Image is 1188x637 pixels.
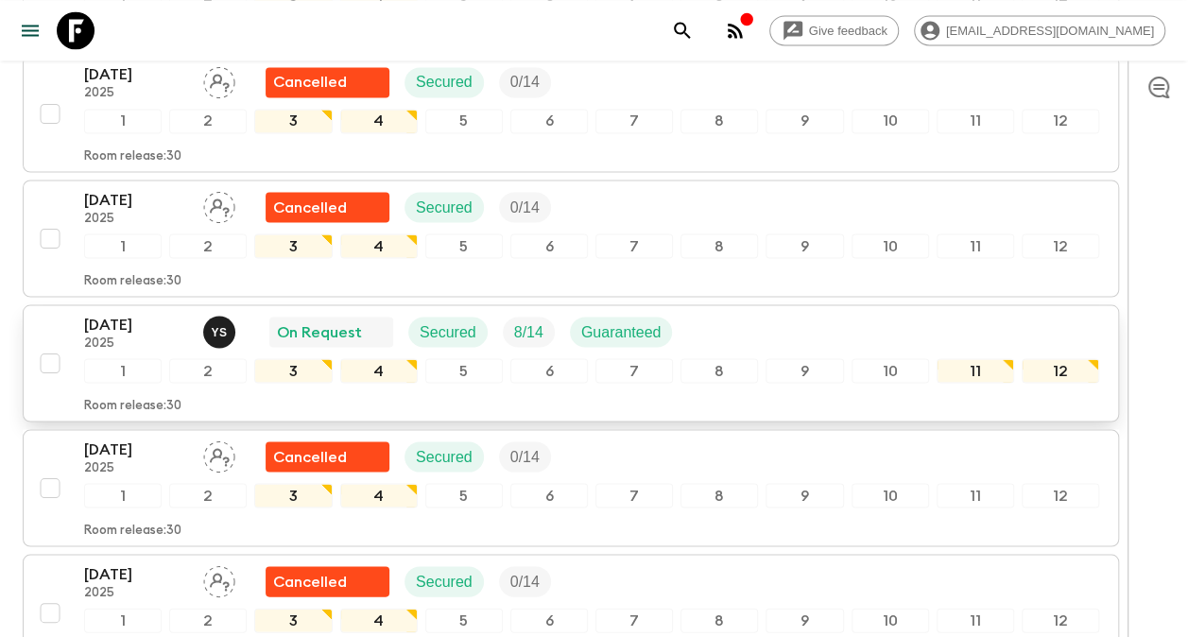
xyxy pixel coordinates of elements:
div: 1 [84,608,162,632]
p: 0 / 14 [510,71,540,94]
p: Room release: 30 [84,273,181,288]
p: Secured [416,445,473,468]
p: [DATE] [84,188,188,211]
div: 11 [937,109,1014,133]
button: search adventures [663,11,701,49]
div: 2 [169,109,247,133]
div: 8 [680,483,758,508]
div: 12 [1022,358,1099,383]
span: Give feedback [799,24,898,38]
div: 3 [254,233,332,258]
div: 10 [852,358,929,383]
div: 9 [766,233,843,258]
div: Trip Fill [499,441,551,472]
div: 9 [766,608,843,632]
div: Flash Pack cancellation [266,566,389,596]
div: 3 [254,109,332,133]
div: 7 [595,233,673,258]
div: Flash Pack cancellation [266,192,389,222]
div: 9 [766,483,843,508]
div: Secured [405,566,484,596]
div: 3 [254,608,332,632]
div: 2 [169,233,247,258]
div: 1 [84,233,162,258]
p: Cancelled [273,570,347,593]
p: Secured [416,570,473,593]
div: 11 [937,483,1014,508]
div: 4 [340,483,418,508]
button: [DATE]2025Assign pack leaderFlash Pack cancellationSecuredTrip Fill123456789101112Room release:30 [23,55,1119,172]
p: 2025 [84,86,188,101]
div: 5 [425,608,503,632]
p: 0 / 14 [510,445,540,468]
div: 8 [680,358,758,383]
div: 3 [254,483,332,508]
div: 10 [852,109,929,133]
p: Room release: 30 [84,398,181,413]
div: 10 [852,233,929,258]
a: Give feedback [769,15,899,45]
div: 11 [937,358,1014,383]
div: Secured [405,192,484,222]
div: 1 [84,109,162,133]
div: 2 [169,358,247,383]
div: 10 [852,483,929,508]
div: Secured [405,67,484,97]
p: 2025 [84,211,188,226]
p: Y S [211,324,227,339]
div: 2 [169,608,247,632]
button: [DATE]2025Assign pack leaderFlash Pack cancellationSecuredTrip Fill123456789101112Room release:30 [23,429,1119,546]
div: Secured [405,441,484,472]
div: 8 [680,109,758,133]
p: Secured [416,71,473,94]
div: Trip Fill [499,566,551,596]
div: Flash Pack cancellation [266,441,389,472]
div: 4 [340,608,418,632]
div: Trip Fill [499,192,551,222]
p: Room release: 30 [84,148,181,164]
span: Assign pack leader [203,197,235,212]
div: 8 [680,608,758,632]
button: [DATE]2025Assign pack leaderFlash Pack cancellationSecuredTrip Fill123456789101112Room release:30 [23,180,1119,297]
div: 12 [1022,109,1099,133]
p: [DATE] [84,313,188,336]
div: 12 [1022,233,1099,258]
div: 6 [510,483,588,508]
p: Cancelled [273,445,347,468]
div: 7 [595,358,673,383]
div: 11 [937,233,1014,258]
p: Room release: 30 [84,523,181,538]
span: Yashvardhan Singh Shekhawat [203,321,239,336]
p: Cancelled [273,71,347,94]
div: 1 [84,358,162,383]
p: Secured [416,196,473,218]
div: Trip Fill [503,317,555,347]
span: Assign pack leader [203,72,235,87]
div: 6 [510,233,588,258]
div: 11 [937,608,1014,632]
div: 6 [510,358,588,383]
div: 5 [425,233,503,258]
p: 0 / 14 [510,196,540,218]
p: Secured [420,320,476,343]
div: 6 [510,608,588,632]
span: Assign pack leader [203,446,235,461]
div: Flash Pack cancellation [266,67,389,97]
p: [DATE] [84,438,188,460]
p: 2025 [84,585,188,600]
div: 6 [510,109,588,133]
span: [EMAIL_ADDRESS][DOMAIN_NAME] [936,24,1164,38]
p: [DATE] [84,562,188,585]
div: 12 [1022,483,1099,508]
span: Assign pack leader [203,571,235,586]
p: [DATE] [84,63,188,86]
button: [DATE]2025Yashvardhan Singh ShekhawatOn RequestSecuredTrip FillGuaranteed123456789101112Room rele... [23,304,1119,422]
div: 5 [425,109,503,133]
div: 8 [680,233,758,258]
div: 4 [340,233,418,258]
div: 7 [595,608,673,632]
p: On Request [277,320,362,343]
button: YS [203,316,239,348]
div: 7 [595,109,673,133]
p: 2025 [84,336,188,351]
